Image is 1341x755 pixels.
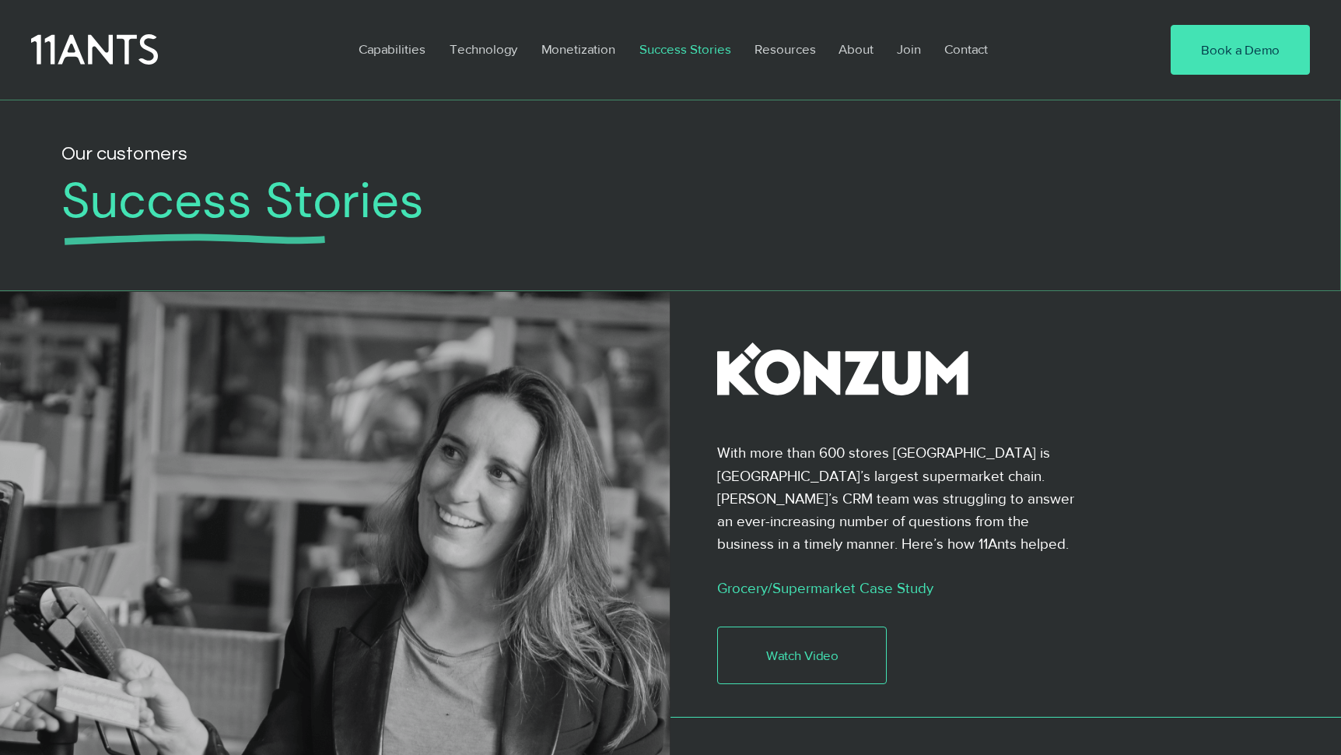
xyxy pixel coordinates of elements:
p: Resources [747,31,824,67]
h1: Success Stories [61,171,1206,230]
a: Contact [933,31,1001,67]
a: Monetization [530,31,628,67]
a: Technology [438,31,530,67]
a: Join [885,31,933,67]
a: Grocery/Supermarket Case Study [717,580,933,596]
p: Capabilities [351,31,433,67]
a: Success Stories [628,31,743,67]
h2: Our customers [61,139,934,169]
a: Resources [743,31,827,67]
a: Watch Video [717,627,887,684]
span: Book a Demo [1201,40,1280,59]
p: Monetization [534,31,623,67]
p: With more than 600 stores [GEOGRAPHIC_DATA] is [GEOGRAPHIC_DATA]’s largest supermarket chain. [PE... [717,441,1083,555]
a: Capabilities [347,31,438,67]
p: About [831,31,881,67]
nav: Site [347,31,1123,67]
a: Book a Demo [1171,25,1310,75]
p: Contact [937,31,996,67]
p: Success Stories [632,31,739,67]
p: Join [889,31,929,67]
a: About [827,31,885,67]
p: Technology [442,31,525,67]
span: Watch Video [766,646,839,665]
